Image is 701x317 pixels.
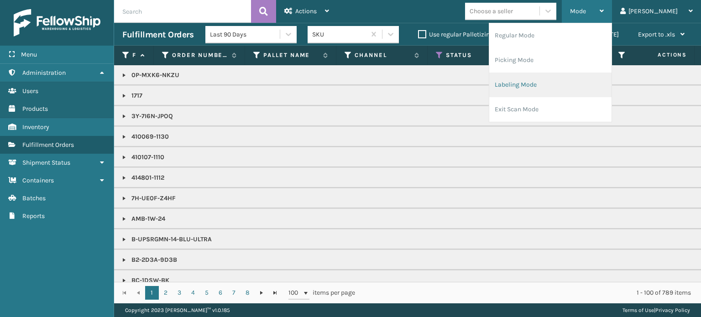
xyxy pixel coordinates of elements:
span: Administration [22,69,66,77]
div: 1 - 100 of 789 items [368,288,691,297]
span: Actions [295,7,317,15]
label: Channel [355,51,410,59]
a: Terms of Use [623,307,654,313]
span: Batches [22,194,46,202]
span: Fulfillment Orders [22,141,74,149]
span: Reports [22,212,45,220]
li: Regular Mode [489,23,612,48]
span: 100 [288,288,302,297]
span: Actions [629,47,692,62]
span: Products [22,105,48,113]
span: Menu [21,51,37,58]
a: 5 [200,286,214,300]
label: Use regular Palletizing mode [418,31,511,38]
li: Labeling Mode [489,73,612,97]
img: logo [14,9,100,36]
a: Go to the last page [268,286,282,300]
span: Export to .xls [638,31,675,38]
span: Go to the last page [272,289,279,296]
a: 7 [227,286,241,300]
div: SKU [312,30,366,39]
a: Go to the next page [255,286,268,300]
li: Exit Scan Mode [489,97,612,122]
div: | [623,303,690,317]
a: 4 [186,286,200,300]
span: Containers [22,177,54,184]
p: Copyright 2023 [PERSON_NAME]™ v 1.0.185 [125,303,230,317]
label: Fulfillment Order Id [132,51,136,59]
span: Users [22,87,38,95]
span: Mode [570,7,586,15]
a: 6 [214,286,227,300]
span: Inventory [22,123,49,131]
span: items per page [288,286,355,300]
h3: Fulfillment Orders [122,29,194,40]
span: Shipment Status [22,159,70,166]
div: Last 90 Days [210,30,281,39]
label: Order Number [172,51,227,59]
a: 8 [241,286,255,300]
label: Pallet Name [263,51,319,59]
span: Go to the next page [258,289,265,296]
label: Status [446,51,501,59]
a: 3 [173,286,186,300]
li: Picking Mode [489,48,612,73]
a: 2 [159,286,173,300]
a: Privacy Policy [655,307,690,313]
div: Choose a seller [470,6,513,16]
a: 1 [145,286,159,300]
